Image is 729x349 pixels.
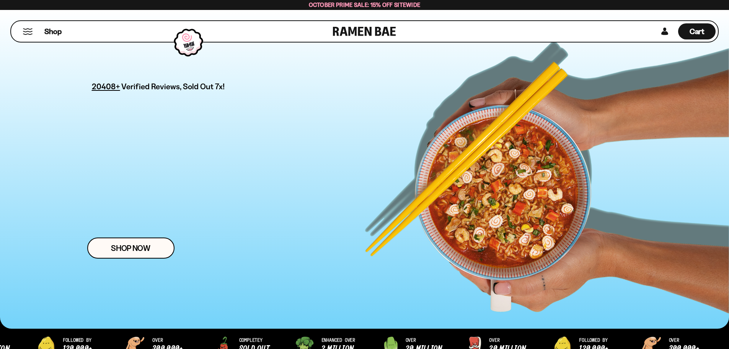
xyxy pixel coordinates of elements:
span: Shop [44,26,62,37]
span: October Prime Sale: 15% off Sitewide [309,1,421,8]
button: Mobile Menu Trigger [23,28,33,35]
span: Verified Reviews, Sold Out 7x! [121,82,225,91]
span: 20408+ [92,80,120,92]
a: Shop Now [87,238,175,259]
span: Shop Now [111,244,150,252]
div: Cart [678,21,716,42]
span: Cart [690,27,705,36]
a: Shop [44,23,62,39]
